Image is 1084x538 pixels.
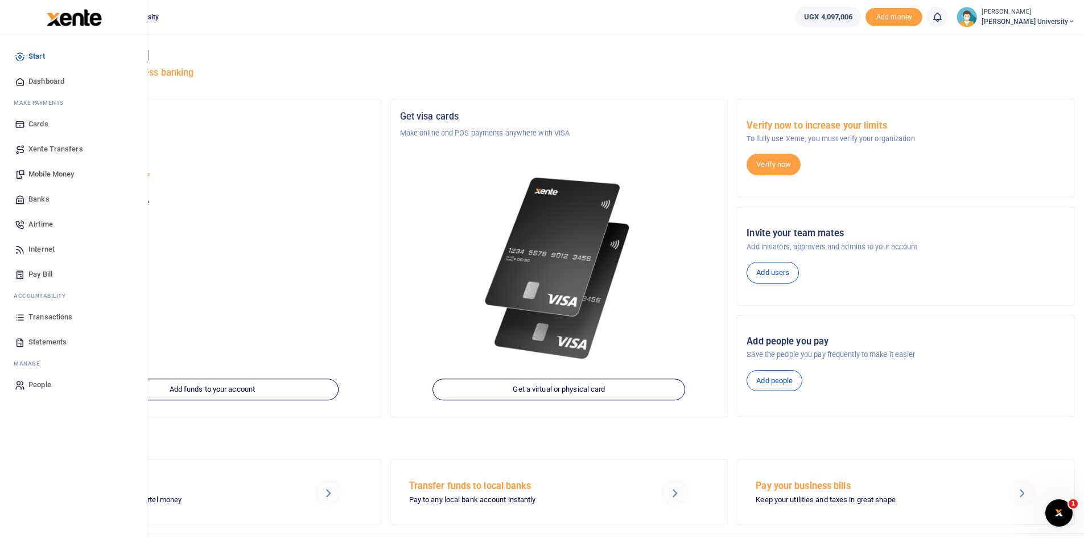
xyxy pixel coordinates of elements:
[28,143,83,155] span: Xente Transfers
[46,13,102,21] a: logo-small logo-large logo-large
[982,17,1075,27] span: [PERSON_NAME] University
[47,9,102,26] img: logo-large
[53,211,372,223] h5: UGX 4,097,006
[747,370,802,392] a: Add people
[957,7,1075,27] a: profile-user [PERSON_NAME] [PERSON_NAME] University
[9,262,138,287] a: Pay Bill
[756,480,979,492] h5: Pay your business bills
[480,166,639,371] img: xente-_physical_cards.png
[28,118,48,130] span: Cards
[865,12,922,20] a: Add money
[747,336,1065,347] h5: Add people you pay
[53,172,372,183] p: [PERSON_NAME] University
[28,269,52,280] span: Pay Bill
[982,7,1075,17] small: [PERSON_NAME]
[409,494,632,506] p: Pay to any local bank account instantly
[9,372,138,397] a: People
[9,237,138,262] a: Internet
[747,349,1065,360] p: Save the people you pay frequently to make it easier
[53,128,372,139] p: [PERSON_NAME] University
[433,379,686,401] a: Get a virtual or physical card
[43,67,1075,79] h5: Welcome to better business banking
[1045,499,1073,527] iframe: Intercom live chat
[409,480,632,492] h5: Transfer funds to local banks
[804,11,852,23] span: UGX 4,097,006
[747,120,1065,132] h5: Verify now to increase your limits
[791,7,865,27] li: Wallet ballance
[43,459,381,524] a: Send Mobile Money MTN mobile money and Airtel money
[9,287,138,305] li: Ac
[28,336,67,348] span: Statements
[865,8,922,27] li: Toup your wallet
[747,133,1065,145] p: To fully use Xente, you must verify your organization
[28,379,51,391] span: People
[28,169,74,180] span: Mobile Money
[9,112,138,137] a: Cards
[747,228,1065,239] h5: Invite your team mates
[28,51,45,62] span: Start
[53,155,372,166] h5: Account
[9,69,138,94] a: Dashboard
[9,212,138,237] a: Airtime
[9,330,138,355] a: Statements
[747,241,1065,253] p: Add initiators, approvers and admins to your account
[9,187,138,212] a: Banks
[28,219,53,230] span: Airtime
[62,480,285,492] h5: Send Mobile Money
[9,44,138,69] a: Start
[756,494,979,506] p: Keep your utilities and taxes in great shape
[865,8,922,27] span: Add money
[43,49,1075,61] h4: Hello [PERSON_NAME]
[28,311,72,323] span: Transactions
[796,7,861,27] a: UGX 4,097,006
[9,162,138,187] a: Mobile Money
[400,128,719,139] p: Make online and POS payments anywhere with VISA
[19,98,64,107] span: ake Payments
[9,305,138,330] a: Transactions
[62,494,285,506] p: MTN mobile money and Airtel money
[9,137,138,162] a: Xente Transfers
[19,359,40,368] span: anage
[28,76,64,87] span: Dashboard
[400,111,719,122] h5: Get visa cards
[86,379,339,401] a: Add funds to your account
[957,7,977,27] img: profile-user
[1069,499,1078,508] span: 1
[390,459,728,524] a: Transfer funds to local banks Pay to any local bank account instantly
[737,459,1075,524] a: Pay your business bills Keep your utilities and taxes in great shape
[28,194,50,205] span: Banks
[22,291,65,300] span: countability
[53,197,372,208] p: Your current account balance
[43,432,1075,445] h4: Make a transaction
[9,94,138,112] li: M
[747,262,799,284] a: Add users
[53,111,372,122] h5: Organization
[747,154,801,175] a: Verify now
[28,244,55,255] span: Internet
[9,355,138,372] li: M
